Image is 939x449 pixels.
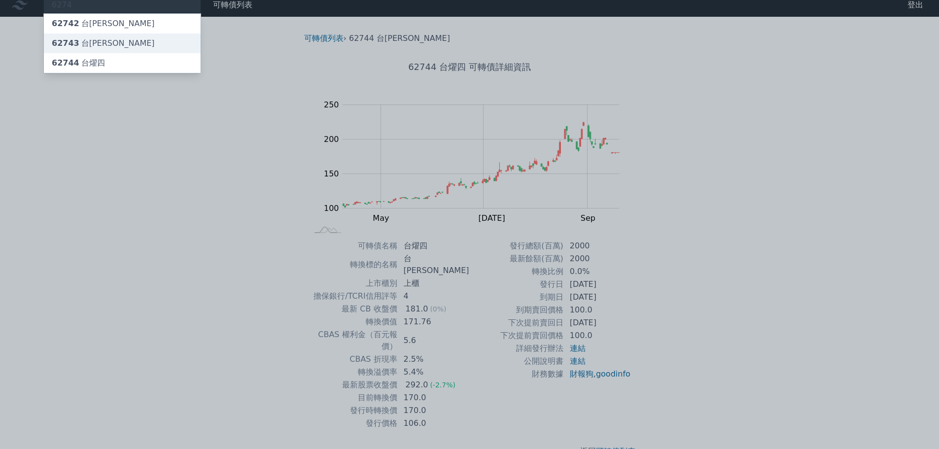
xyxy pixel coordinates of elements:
[52,18,155,30] div: 台[PERSON_NAME]
[52,38,79,48] span: 62743
[52,58,79,68] span: 62744
[44,53,201,73] a: 62744台燿四
[52,57,105,69] div: 台燿四
[44,34,201,53] a: 62743台[PERSON_NAME]
[52,37,155,49] div: 台[PERSON_NAME]
[44,14,201,34] a: 62742台[PERSON_NAME]
[52,19,79,28] span: 62742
